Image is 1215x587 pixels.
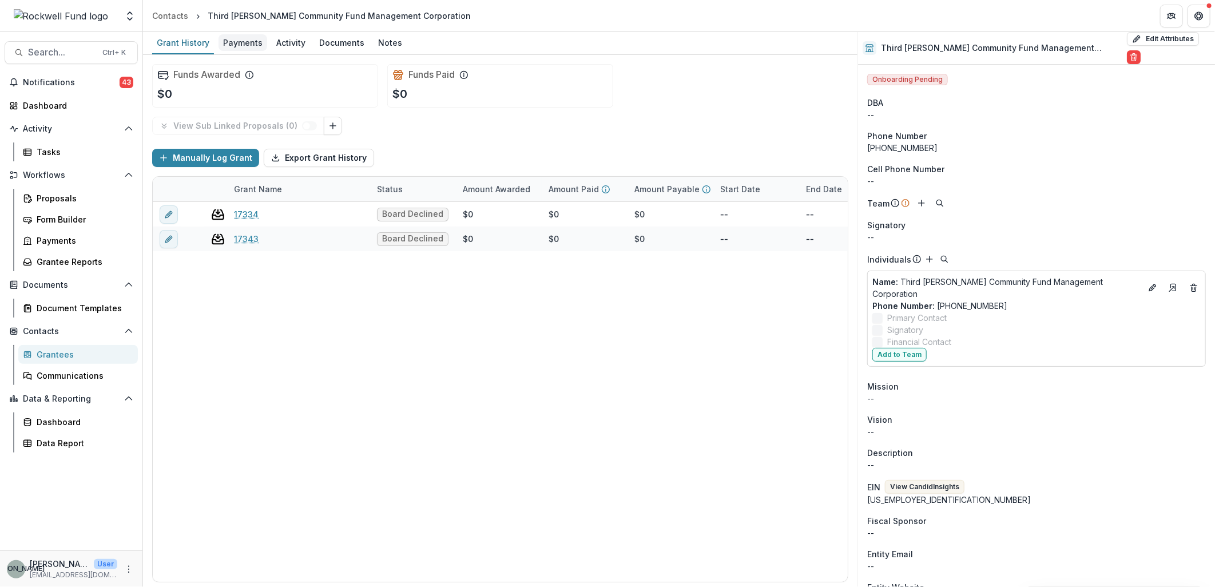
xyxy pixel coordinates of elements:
[370,177,456,201] div: Status
[463,208,473,220] div: $0
[628,177,713,201] div: Amount Payable
[867,74,948,85] span: Onboarding Pending
[122,5,138,27] button: Open entity switcher
[5,41,138,64] button: Search...
[887,312,947,324] span: Primary Contact
[208,10,471,22] div: Third [PERSON_NAME] Community Fund Management Corporation
[867,481,880,493] p: EIN
[382,234,443,244] span: Board Declined
[867,231,1206,243] div: --
[806,233,814,245] p: --
[549,208,559,220] div: $0
[120,77,133,88] span: 43
[14,9,109,23] img: Rockwell Fund logo
[867,197,890,209] p: Team
[23,327,120,336] span: Contacts
[152,34,214,51] div: Grant History
[549,233,559,245] div: $0
[720,233,728,245] p: --
[122,562,136,576] button: More
[5,322,138,340] button: Open Contacts
[148,7,475,24] nav: breadcrumb
[867,392,1206,404] p: --
[806,208,814,220] p: --
[634,183,700,195] p: Amount Payable
[23,124,120,134] span: Activity
[872,300,1201,312] p: [PHONE_NUMBER]
[1146,281,1160,295] button: Edit
[634,208,645,220] div: $0
[18,231,138,250] a: Payments
[933,196,947,210] button: Search
[152,149,259,167] button: Manually Log Grant
[867,494,1206,506] div: [US_EMPLOYER_IDENTIFICATION_NUMBER]
[234,208,259,220] a: 17334
[30,558,89,570] p: [PERSON_NAME]
[867,414,892,426] span: Vision
[542,177,628,201] div: Amount Paid
[1127,32,1199,46] button: Edit Attributes
[37,370,129,382] div: Communications
[37,192,129,204] div: Proposals
[713,177,799,201] div: Start Date
[18,366,138,385] a: Communications
[5,73,138,92] button: Notifications43
[173,69,240,80] h2: Funds Awarded
[1188,5,1210,27] button: Get Help
[100,46,128,59] div: Ctrl + K
[37,256,129,268] div: Grantee Reports
[370,183,410,195] div: Status
[885,480,964,494] button: View CandidInsights
[867,380,899,392] span: Mission
[5,276,138,294] button: Open Documents
[938,252,951,266] button: Search
[37,235,129,247] div: Payments
[219,34,267,51] div: Payments
[23,78,120,88] span: Notifications
[867,560,1206,572] div: --
[37,348,129,360] div: Grantees
[720,208,728,220] p: --
[37,302,129,314] div: Document Templates
[315,34,369,51] div: Documents
[5,96,138,115] a: Dashboard
[227,177,370,201] div: Grant Name
[392,85,407,102] p: $0
[30,570,117,580] p: [EMAIL_ADDRESS][DOMAIN_NAME]
[463,233,473,245] div: $0
[37,213,129,225] div: Form Builder
[867,515,926,527] span: Fiscal Sponsor
[867,253,911,265] p: Individuals
[18,210,138,229] a: Form Builder
[374,32,407,54] a: Notes
[94,559,117,569] p: User
[264,149,374,167] button: Export Grant History
[5,166,138,184] button: Open Workflows
[867,163,944,175] span: Cell Phone Number
[234,233,259,245] a: 17343
[887,324,923,336] span: Signatory
[915,196,928,210] button: Add
[867,97,883,109] span: DBA
[152,117,324,135] button: View Sub Linked Proposals (0)
[23,170,120,180] span: Workflows
[456,177,542,201] div: Amount Awarded
[799,177,885,201] div: End Date
[152,32,214,54] a: Grant History
[5,120,138,138] button: Open Activity
[923,252,936,266] button: Add
[28,47,96,58] span: Search...
[272,34,310,51] div: Activity
[867,548,913,560] span: Entity Email
[18,189,138,208] a: Proposals
[867,130,927,142] span: Phone Number
[152,10,188,22] div: Contacts
[173,121,302,131] p: View Sub Linked Proposals ( 0 )
[157,85,172,102] p: $0
[18,413,138,431] a: Dashboard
